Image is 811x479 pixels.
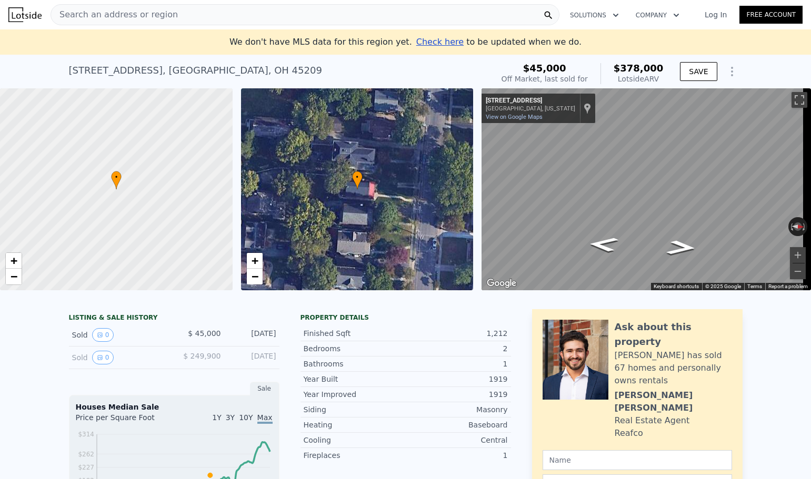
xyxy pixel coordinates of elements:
[406,420,508,430] div: Baseboard
[406,389,508,400] div: 1919
[111,171,122,189] div: •
[72,351,166,364] div: Sold
[482,88,811,290] div: Map
[229,351,276,364] div: [DATE]
[523,63,566,74] span: $45,000
[251,254,258,267] span: +
[790,247,806,263] button: Zoom in
[78,431,94,438] tspan: $314
[239,413,253,422] span: 10Y
[543,450,732,470] input: Name
[502,74,588,84] div: Off Market, last sold for
[722,61,743,82] button: Show Options
[486,105,575,112] div: [GEOGRAPHIC_DATA], [US_STATE]
[484,277,519,290] img: Google
[406,328,508,339] div: 1,212
[8,7,42,22] img: Lotside
[406,450,508,461] div: 1
[482,88,811,290] div: Street View
[69,313,279,324] div: LISTING & SALE HISTORY
[304,420,406,430] div: Heating
[484,277,519,290] a: Open this area in Google Maps (opens a new window)
[614,74,664,84] div: Lotside ARV
[92,328,114,342] button: View historical data
[111,172,122,182] span: •
[188,329,221,338] span: $ 45,000
[92,351,114,364] button: View historical data
[788,217,794,236] button: Rotate counterclockwise
[72,328,166,342] div: Sold
[416,37,464,47] span: Check here
[250,382,279,395] div: Sale
[584,103,591,114] a: Show location on map
[615,427,643,440] div: Reafco
[627,6,688,25] button: Company
[486,97,575,105] div: [STREET_ADDRESS]
[304,374,406,384] div: Year Built
[654,237,709,258] path: Go North, Hyde Park Ave
[352,172,363,182] span: •
[406,343,508,354] div: 2
[615,320,732,349] div: Ask about this property
[739,6,803,24] a: Free Account
[790,263,806,279] button: Zoom out
[251,270,258,283] span: −
[406,359,508,369] div: 1
[6,253,22,269] a: Zoom in
[615,349,732,387] div: [PERSON_NAME] has sold 67 homes and personally owns rentals
[304,359,406,369] div: Bathrooms
[680,62,717,81] button: SAVE
[406,435,508,445] div: Central
[301,313,511,322] div: Property details
[654,283,699,290] button: Keyboard shortcuts
[406,404,508,415] div: Masonry
[11,270,17,283] span: −
[768,283,808,289] a: Report a problem
[486,114,543,120] a: View on Google Maps
[229,36,582,48] div: We don't have MLS data for this region yet.
[562,6,627,25] button: Solutions
[705,283,741,289] span: © 2025 Google
[615,389,732,414] div: [PERSON_NAME] [PERSON_NAME]
[352,171,363,189] div: •
[247,269,263,284] a: Zoom out
[747,283,762,289] a: Terms (opens in new tab)
[792,92,807,108] button: Toggle fullscreen view
[304,450,406,461] div: Fireplaces
[788,222,808,231] button: Reset the view
[78,451,94,458] tspan: $262
[304,389,406,400] div: Year Improved
[76,412,174,429] div: Price per Square Foot
[614,63,664,74] span: $378,000
[615,414,690,427] div: Real Estate Agent
[226,413,235,422] span: 3Y
[6,269,22,284] a: Zoom out
[692,9,739,20] a: Log In
[11,254,17,267] span: +
[416,36,582,48] div: to be updated when we do.
[229,328,276,342] div: [DATE]
[304,328,406,339] div: Finished Sqft
[76,402,273,412] div: Houses Median Sale
[304,343,406,354] div: Bedrooms
[183,352,221,360] span: $ 249,900
[304,404,406,415] div: Siding
[78,464,94,471] tspan: $227
[247,253,263,269] a: Zoom in
[802,217,808,236] button: Rotate clockwise
[69,63,322,78] div: [STREET_ADDRESS] , [GEOGRAPHIC_DATA] , OH 45209
[576,233,631,255] path: Go South, Hyde Park Ave
[406,374,508,384] div: 1919
[304,435,406,445] div: Cooling
[257,413,273,424] span: Max
[51,8,178,21] span: Search an address or region
[212,413,221,422] span: 1Y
